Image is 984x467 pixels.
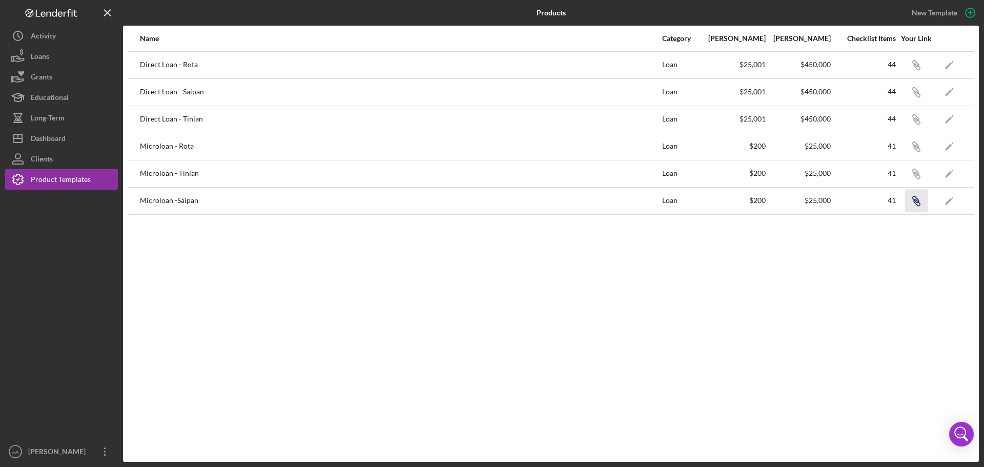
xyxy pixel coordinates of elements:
[767,115,831,123] div: $450,000
[5,128,118,149] button: Dashboard
[702,60,766,69] div: $25,001
[832,115,896,123] div: 44
[31,108,65,131] div: Long-Term
[702,115,766,123] div: $25,001
[537,9,566,17] b: Products
[702,88,766,96] div: $25,001
[5,149,118,169] button: Clients
[5,46,118,67] button: Loans
[5,87,118,108] button: Educational
[31,149,53,172] div: Clients
[662,134,701,159] div: Loan
[5,108,118,128] button: Long-Term
[5,67,118,87] button: Grants
[140,34,661,43] div: Name
[897,34,935,43] div: Your Link
[662,188,701,214] div: Loan
[140,134,661,159] div: Microloan - Rota
[906,5,979,21] button: New Template
[140,188,661,214] div: Microloan -Saipan
[767,60,831,69] div: $450,000
[31,67,52,90] div: Grants
[662,107,701,132] div: Loan
[5,26,118,46] button: Activity
[140,107,661,132] div: Direct Loan - Tinian
[832,169,896,177] div: 41
[26,441,92,464] div: [PERSON_NAME]
[832,196,896,205] div: 41
[832,88,896,96] div: 44
[662,79,701,105] div: Loan
[767,169,831,177] div: $25,000
[912,5,957,21] div: New Template
[767,196,831,205] div: $25,000
[140,161,661,187] div: Microloan - Tinian
[5,441,118,462] button: AA[PERSON_NAME]
[832,142,896,150] div: 41
[767,142,831,150] div: $25,000
[5,169,118,190] button: Product Templates
[767,34,831,43] div: [PERSON_NAME]
[767,88,831,96] div: $450,000
[949,422,974,446] div: Open Intercom Messenger
[31,128,66,151] div: Dashboard
[702,196,766,205] div: $200
[31,169,91,192] div: Product Templates
[662,161,701,187] div: Loan
[702,34,766,43] div: [PERSON_NAME]
[140,52,661,78] div: Direct Loan - Rota
[702,169,766,177] div: $200
[12,449,19,455] text: AA
[662,52,701,78] div: Loan
[31,26,56,49] div: Activity
[832,60,896,69] div: 44
[140,79,661,105] div: Direct Loan - Saipan
[702,142,766,150] div: $200
[31,46,49,69] div: Loans
[31,87,69,110] div: Educational
[662,34,701,43] div: Category
[832,34,896,43] div: Checklist Items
